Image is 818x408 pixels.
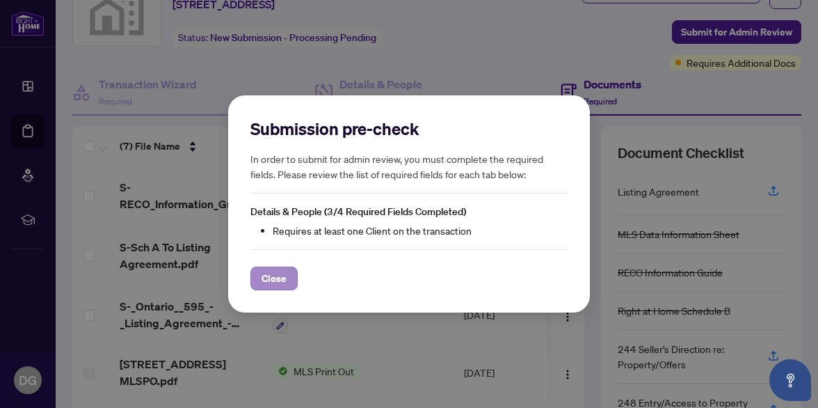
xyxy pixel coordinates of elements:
button: Open asap [769,359,811,401]
li: Requires at least one Client on the transaction [273,223,568,238]
h2: Submission pre-check [250,118,568,140]
button: Close [250,267,298,290]
span: Details & People (3/4 Required Fields Completed) [250,205,466,218]
h5: In order to submit for admin review, you must complete the required fields. Please review the lis... [250,151,568,182]
span: Close [262,267,287,290]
